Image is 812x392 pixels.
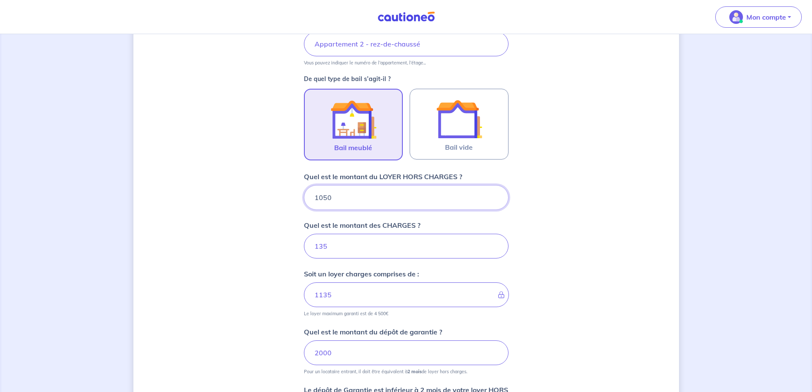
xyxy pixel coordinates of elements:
input: 80 € [304,234,509,258]
span: Bail meublé [334,142,372,153]
p: Vous pouvez indiquer le numéro de l’appartement, l’étage... [304,60,426,66]
p: Quel est le montant des CHARGES ? [304,220,420,230]
span: Bail vide [445,142,473,152]
p: Pour un locataire entrant, il doit être équivalent à de loyer hors charges. [304,369,467,375]
button: illu_account_valid_menu.svgMon compte [715,6,802,28]
p: De quel type de bail s’agit-il ? [304,76,509,82]
input: Appartement 2 [304,32,509,56]
img: illu_furnished_lease.svg [330,96,376,142]
input: 750€ [304,340,509,365]
input: - € [304,282,509,307]
img: Cautioneo [374,12,438,22]
input: 750€ [304,185,509,210]
p: Le loyer maximum garanti est de 4 500€ [304,311,388,317]
p: Mon compte [746,12,786,22]
p: Soit un loyer charges comprises de : [304,269,419,279]
p: Quel est le montant du dépôt de garantie ? [304,327,442,337]
strong: 2 mois [407,369,422,375]
p: Quel est le montant du LOYER HORS CHARGES ? [304,171,462,182]
img: illu_account_valid_menu.svg [729,10,743,24]
img: illu_empty_lease.svg [436,96,482,142]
